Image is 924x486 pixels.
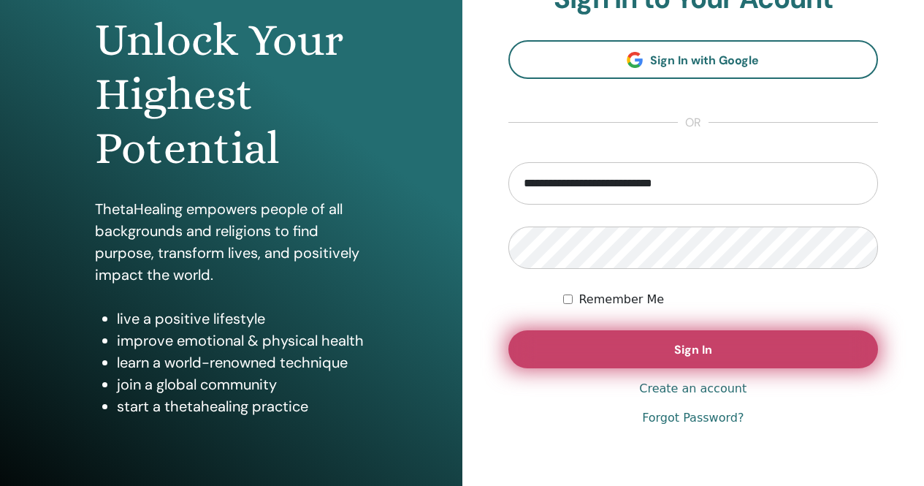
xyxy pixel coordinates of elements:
li: start a thetahealing practice [117,395,367,417]
li: learn a world-renowned technique [117,352,367,373]
a: Sign In with Google [508,40,879,79]
div: Keep me authenticated indefinitely or until I manually logout [563,291,878,308]
h1: Unlock Your Highest Potential [95,13,367,176]
a: Create an account [639,380,747,398]
button: Sign In [508,330,879,368]
li: join a global community [117,373,367,395]
li: improve emotional & physical health [117,330,367,352]
span: or [678,114,709,132]
span: Sign In [674,342,712,357]
li: live a positive lifestyle [117,308,367,330]
p: ThetaHealing empowers people of all backgrounds and religions to find purpose, transform lives, a... [95,198,367,286]
a: Forgot Password? [642,409,744,427]
span: Sign In with Google [650,53,759,68]
label: Remember Me [579,291,664,308]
